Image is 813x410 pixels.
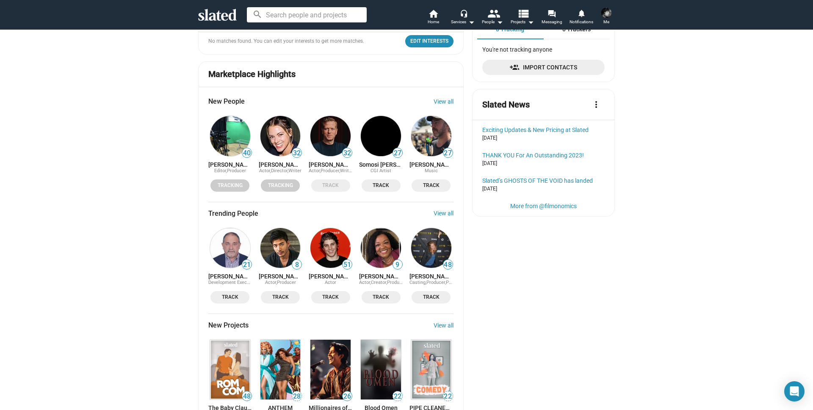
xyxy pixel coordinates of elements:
[247,7,367,22] input: Search people and projects
[259,168,271,173] span: Actor,
[482,127,605,133] a: Exciting Updates & New Pricing at Slated
[208,273,252,280] a: [PERSON_NAME]
[507,8,537,27] button: Projects
[417,181,445,190] span: Track
[210,228,250,268] img: Surya Thotapalli
[517,7,529,19] mat-icon: view_list
[208,69,296,80] mat-card-title: Marketplace Highlights
[367,293,395,302] span: Track
[482,99,530,110] mat-card-title: Slated News
[361,340,401,399] img: Blood Omen
[361,116,401,156] img: Somosi Bence
[359,161,403,168] a: Somosi [PERSON_NAME]
[393,261,402,269] span: 9
[482,177,605,184] a: Slated’s GHOSTS OF THE VOID has landed
[409,273,453,280] a: [PERSON_NAME]
[577,9,585,17] mat-icon: notifications
[343,149,352,157] span: 32
[309,338,352,401] a: Millionaires of Love - The Raga of the Dunes
[265,280,277,285] span: Actor,
[311,179,350,192] button: Track
[482,60,605,75] a: Import Contacts
[428,8,438,19] mat-icon: home
[340,168,353,173] span: Writer
[260,340,301,399] img: ANTHEM
[288,168,301,173] span: Writer
[412,291,451,303] button: Track
[259,273,302,280] a: [PERSON_NAME]
[570,17,593,27] span: Notifications
[259,161,302,168] a: [PERSON_NAME]
[216,293,244,302] span: Track
[482,160,605,167] div: [DATE]
[208,38,405,45] p: No matches found. You can edit your interests to get more matches.
[208,321,249,330] span: New Projects
[292,392,301,401] span: 28
[359,280,371,285] span: Actor,
[309,168,321,173] span: Actor,
[309,273,352,280] a: [PERSON_NAME]
[425,168,438,173] span: Music
[537,8,567,27] a: Messaging
[489,60,598,75] span: Import Contacts
[242,261,252,269] span: 21
[409,338,453,401] a: PIPE CLEANER BOY
[448,8,478,27] button: Services
[405,35,454,47] a: Click to open project profile page opportunities tab
[292,261,301,269] span: 8
[409,161,453,168] a: [PERSON_NAME]
[210,116,250,156] img: Oswald j Williams
[292,149,301,157] span: 32
[487,7,500,19] mat-icon: people
[371,168,391,173] span: CGI Artist
[316,293,345,302] span: Track
[261,179,300,192] button: Tracking
[417,293,445,302] span: Track
[411,340,451,399] img: PIPE CLEANER BOY
[482,17,503,27] div: People
[311,291,350,303] button: Track
[482,152,605,159] a: THANK YOU For An Outstanding 2023!
[478,8,507,27] button: People
[260,228,301,268] img: Kevin Kreider
[208,338,252,401] a: The Baby Clause
[411,116,451,156] img: Tamer Ciray
[434,98,454,105] a: View all
[310,340,351,399] img: Millionaires of Love - The Raga of the Dunes
[418,8,448,27] a: Home
[359,338,403,401] a: Blood Omen
[208,280,258,285] span: Development Executive,
[784,381,805,402] div: Open Intercom Messenger
[309,161,352,168] a: [PERSON_NAME]
[495,17,505,27] mat-icon: arrow_drop_down
[208,161,252,168] a: [PERSON_NAME]
[242,149,252,157] span: 40
[266,181,295,190] span: Tracking
[410,37,448,46] span: Edit Interests
[548,9,556,17] mat-icon: forum
[426,280,446,285] span: Producer,
[511,17,534,27] span: Projects
[271,168,288,173] span: Director,
[362,291,401,303] button: Track
[316,181,345,190] span: Track
[260,116,301,156] img: Nicole Eckenroad
[343,261,352,269] span: 51
[451,17,475,27] div: Services
[482,46,552,53] span: You're not tracking anyone
[387,280,406,285] span: Producer,
[361,228,401,268] img: AlgeRita Wynn
[466,17,476,27] mat-icon: arrow_drop_down
[343,392,352,401] span: 26
[443,149,453,157] span: 27
[393,149,402,157] span: 27
[434,322,454,329] a: View all
[409,280,426,285] span: Casting,
[601,8,611,18] img: Carmine Pisano
[266,293,295,302] span: Track
[227,168,246,173] span: Producer
[208,97,245,106] span: New People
